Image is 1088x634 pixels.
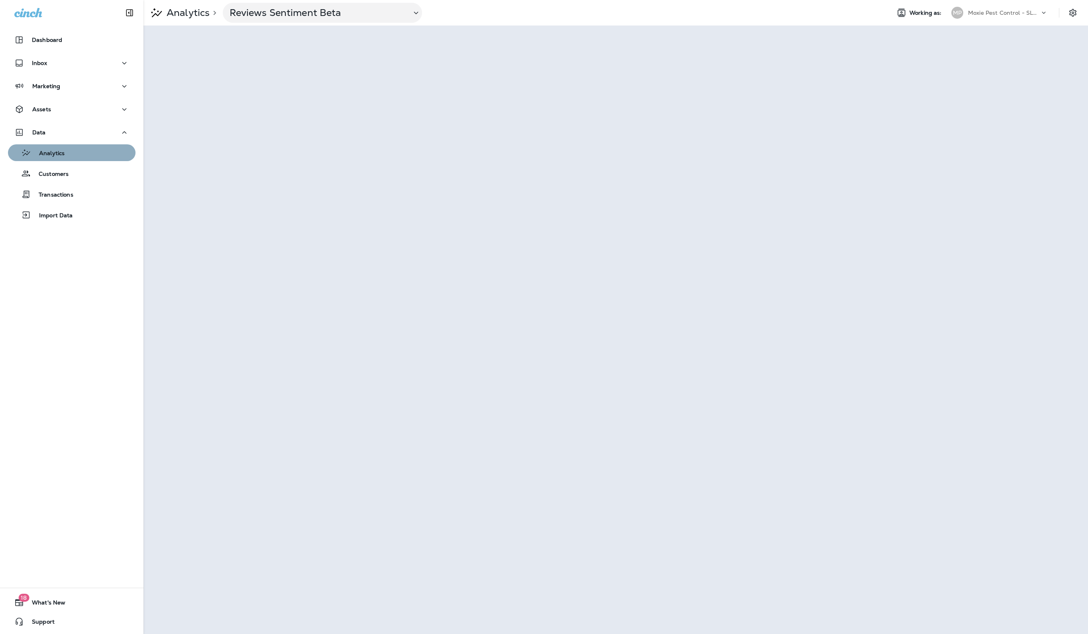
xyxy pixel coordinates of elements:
[118,5,141,21] button: Collapse Sidebar
[8,186,136,203] button: Transactions
[8,595,136,610] button: 18What's New
[31,150,65,158] p: Analytics
[210,10,216,16] p: >
[8,144,136,161] button: Analytics
[909,10,943,16] span: Working as:
[8,124,136,140] button: Data
[230,7,405,19] p: Reviews Sentiment Beta
[8,101,136,117] button: Assets
[32,37,62,43] p: Dashboard
[968,10,1040,16] p: Moxie Pest Control - SLC STG PHL
[32,129,46,136] p: Data
[8,207,136,223] button: Import Data
[32,60,47,66] p: Inbox
[32,106,51,112] p: Assets
[32,83,60,89] p: Marketing
[18,594,29,602] span: 18
[24,599,65,609] span: What's New
[24,618,55,628] span: Support
[8,55,136,71] button: Inbox
[8,32,136,48] button: Dashboard
[951,7,963,19] div: MP
[8,165,136,182] button: Customers
[163,7,210,19] p: Analytics
[8,78,136,94] button: Marketing
[1066,6,1080,20] button: Settings
[31,212,73,220] p: Import Data
[143,26,1088,634] iframe: To enrich screen reader interactions, please activate Accessibility in Grammarly extension settings
[31,191,73,199] p: Transactions
[31,171,69,178] p: Customers
[8,614,136,630] button: Support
